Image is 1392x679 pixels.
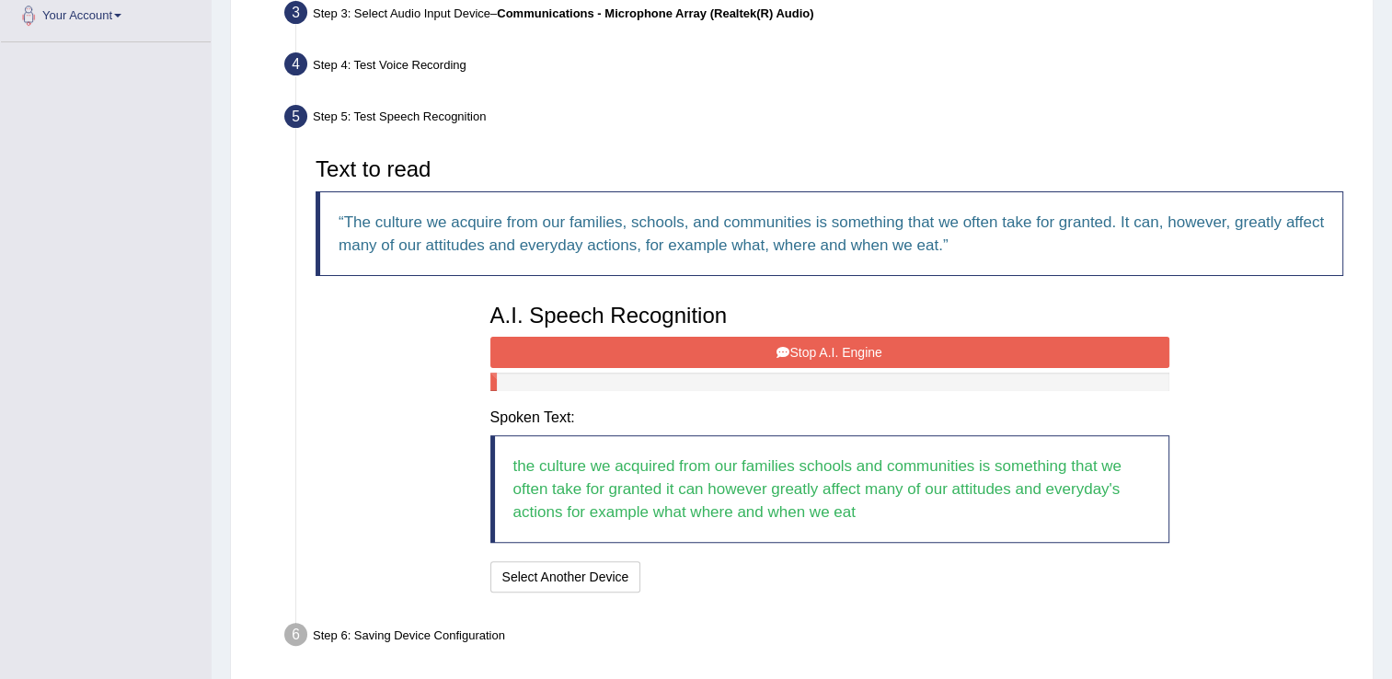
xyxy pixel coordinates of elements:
span: – [490,6,814,20]
button: Stop A.I. Engine [490,337,1169,368]
div: Step 4: Test Voice Recording [276,47,1364,87]
q: The culture we acquire from our families, schools, and communities is something that we often tak... [339,213,1324,254]
div: Step 5: Test Speech Recognition [276,99,1364,140]
blockquote: the culture we acquired from our families schools and communities is something that we often take... [490,435,1169,543]
button: Select Another Device [490,561,641,593]
b: Communications - Microphone Array (Realtek(R) Audio) [497,6,813,20]
div: Step 6: Saving Device Configuration [276,617,1364,658]
h3: Text to read [316,157,1343,181]
h4: Spoken Text: [490,409,1169,426]
h3: A.I. Speech Recognition [490,304,1169,328]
